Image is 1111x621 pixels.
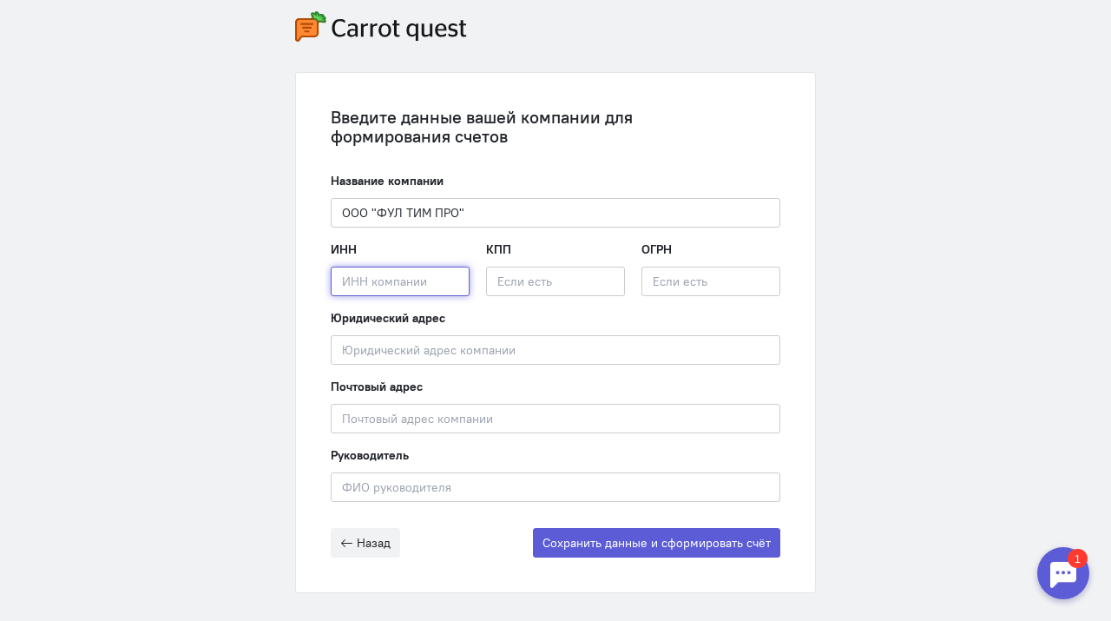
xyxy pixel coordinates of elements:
label: Руководитель [331,446,409,464]
input: Если есть [641,267,780,296]
label: КПП [486,241,511,258]
input: Почтовый адрес компании [331,404,780,433]
input: ИНН компании [331,267,470,296]
label: ИНН [331,241,357,258]
input: Если есть [486,267,625,296]
button: Сохранить данные и сформировать счёт [533,528,780,558]
label: Почтовый адрес [331,378,423,395]
img: carrot-quest-logo.svg [295,11,467,42]
div: 1 [39,10,59,30]
div: Введите данные вашей компании для формирования счетов [331,108,780,146]
span: Назад [357,535,391,551]
input: Название компании, например «ООО “Огого“» [331,198,780,228]
input: Юридический адрес компании [331,335,780,365]
input: ФИО руководителя [331,472,780,502]
label: Юридический адрес [331,309,445,327]
label: Название компании [331,172,444,189]
label: ОГРН [641,241,672,258]
button: Назад [331,528,400,558]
